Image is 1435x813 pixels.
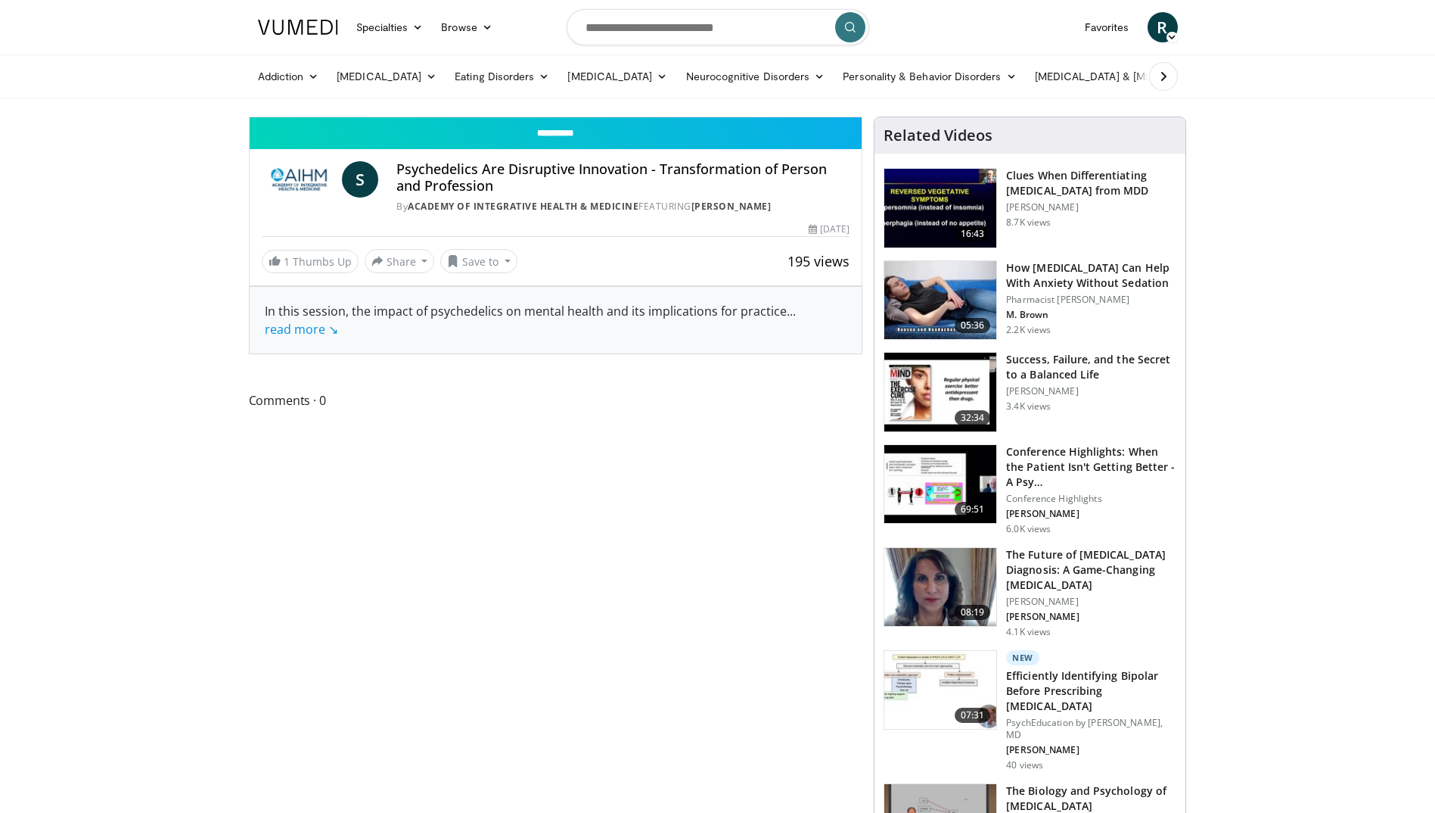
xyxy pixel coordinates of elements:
[396,161,850,194] h4: Psychedelics Are Disruptive Innovation - Transformation of Person and Profession
[955,708,991,723] span: 07:31
[1006,385,1176,397] p: [PERSON_NAME]
[558,61,676,92] a: [MEDICAL_DATA]
[432,12,502,42] a: Browse
[1006,493,1176,505] p: Conference Highlights
[1006,744,1176,756] p: [PERSON_NAME]
[884,651,996,730] img: bb766ca4-1a7a-496c-a5bd-5a4a5d6b6623.150x105_q85_crop-smart_upscale.jpg
[955,410,991,425] span: 32:34
[884,126,992,145] h4: Related Videos
[567,9,869,45] input: Search topics, interventions
[1006,324,1051,336] p: 2.2K views
[955,226,991,241] span: 16:43
[1006,626,1051,638] p: 4.1K views
[1148,12,1178,42] a: R
[284,254,290,269] span: 1
[1006,759,1043,771] p: 40 views
[884,445,996,524] img: 4362ec9e-0993-4580-bfd4-8e18d57e1d49.150x105_q85_crop-smart_upscale.jpg
[249,391,863,410] span: Comments 0
[1026,61,1242,92] a: [MEDICAL_DATA] & [MEDICAL_DATA]
[1006,611,1176,623] p: [PERSON_NAME]
[884,444,1176,535] a: 69:51 Conference Highlights: When the Patient Isn't Getting Better - A Psy… Conference Highlights...
[834,61,1025,92] a: Personality & Behavior Disorders
[1006,309,1176,321] p: M. Brown
[691,200,772,213] a: [PERSON_NAME]
[955,502,991,517] span: 69:51
[446,61,558,92] a: Eating Disorders
[884,548,996,627] img: db580a60-f510-4a79-8dc4-8580ce2a3e19.png.150x105_q85_crop-smart_upscale.png
[1006,400,1051,413] p: 3.4K views
[884,168,1176,248] a: 16:43 Clues When Differentiating [MEDICAL_DATA] from MDD [PERSON_NAME] 8.7K views
[1006,444,1176,490] h3: Conference Highlights: When the Patient Isn't Getting Better - A Psy…
[265,321,338,338] a: read more ↘
[1006,352,1176,382] h3: Success, Failure, and the Secret to a Balanced Life
[884,353,996,431] img: 7307c1c9-cd96-462b-8187-bd7a74dc6cb1.150x105_q85_crop-smart_upscale.jpg
[809,223,850,236] div: [DATE]
[1006,168,1176,198] h3: Clues When Differentiating [MEDICAL_DATA] from MDD
[787,252,850,270] span: 195 views
[884,650,1176,771] a: 07:31 New Efficiently Identifying Bipolar Before Prescribing [MEDICAL_DATA] PsychEducation by [PE...
[1006,650,1039,665] p: New
[1006,508,1176,520] p: [PERSON_NAME]
[265,302,847,338] div: In this session, the impact of psychedelics on mental health and its implications for practice
[396,200,850,213] div: By FEATURING
[884,547,1176,638] a: 08:19 The Future of [MEDICAL_DATA] Diagnosis: A Game-Changing [MEDICAL_DATA] [PERSON_NAME] [PERSO...
[1006,201,1176,213] p: [PERSON_NAME]
[884,169,996,248] img: a6520382-d332-4ed3-9891-ee688fa49237.150x105_q85_crop-smart_upscale.jpg
[884,261,996,340] img: 7bfe4765-2bdb-4a7e-8d24-83e30517bd33.150x105_q85_crop-smart_upscale.jpg
[1006,216,1051,229] p: 8.7K views
[258,20,338,35] img: VuMedi Logo
[1006,717,1176,741] p: PsychEducation by [PERSON_NAME], MD
[955,605,991,620] span: 08:19
[265,303,796,338] span: ...
[1006,547,1176,593] h3: The Future of [MEDICAL_DATA] Diagnosis: A Game-Changing [MEDICAL_DATA]
[884,352,1176,432] a: 32:34 Success, Failure, and the Secret to a Balanced Life [PERSON_NAME] 3.4K views
[328,61,446,92] a: [MEDICAL_DATA]
[262,161,337,198] img: Academy of Integrative Health & Medicine
[884,260,1176,341] a: 05:36 How [MEDICAL_DATA] Can Help With Anxiety Without Sedation Pharmacist [PERSON_NAME] M. Brown...
[408,200,638,213] a: Academy of Integrative Health & Medicine
[1006,668,1176,714] h3: Efficiently Identifying Bipolar Before Prescribing [MEDICAL_DATA]
[1006,523,1051,535] p: 6.0K views
[347,12,433,42] a: Specialties
[249,61,328,92] a: Addiction
[440,249,517,273] button: Save to
[677,61,834,92] a: Neurocognitive Disorders
[1006,260,1176,291] h3: How [MEDICAL_DATA] Can Help With Anxiety Without Sedation
[1076,12,1138,42] a: Favorites
[1006,596,1176,608] p: [PERSON_NAME]
[1006,294,1176,306] p: Pharmacist [PERSON_NAME]
[365,249,435,273] button: Share
[955,318,991,333] span: 05:36
[262,250,359,273] a: 1 Thumbs Up
[342,161,378,198] a: S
